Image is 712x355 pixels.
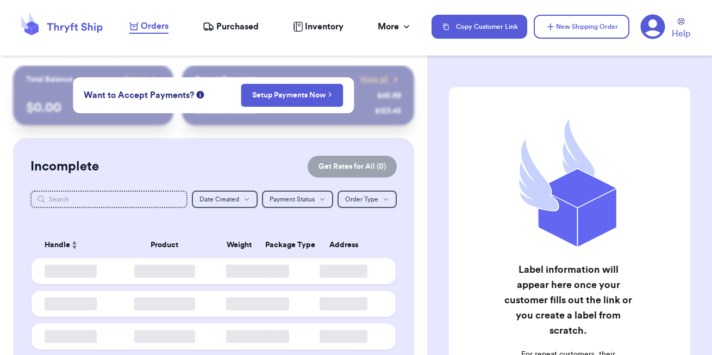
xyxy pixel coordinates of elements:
input: Search [30,191,188,208]
span: Handle [45,240,70,251]
button: Payment Status [262,191,333,208]
a: Payout [124,74,160,85]
button: Setup Payments Now [241,84,343,107]
span: Payment Status [270,196,315,203]
div: $ 45.99 [377,90,401,101]
p: Recent Payments [195,74,255,85]
button: New Shipping Order [534,15,629,39]
div: More [378,20,412,33]
a: Orders [129,20,168,34]
span: Help [672,27,690,40]
div: $ 123.45 [375,106,401,117]
th: Weight [220,232,259,258]
button: Date Created [192,191,258,208]
span: Orders [141,20,168,33]
span: Date Created [199,196,239,203]
th: Package Type [259,232,298,258]
a: Help [672,18,690,40]
a: Purchased [203,20,259,33]
span: Payout [124,74,147,85]
span: View all [360,74,388,85]
span: Purchased [216,20,259,33]
th: Address [298,232,396,258]
button: Get Rates for All (0) [308,156,397,177]
button: Sort ascending [70,238,79,252]
a: View all [360,74,401,85]
p: Total Balance [26,74,73,85]
span: Inventory [305,20,343,33]
th: Product [110,232,220,258]
span: Want to Accept Payments? [84,89,194,102]
p: $ 0.00 [26,99,161,117]
button: Copy Customer Link [432,15,527,39]
h2: Label information will appear here once your customer fills out the link or you create a label fr... [502,262,635,338]
button: Order Type [338,191,397,208]
a: Setup Payments Now [252,90,332,101]
a: Inventory [293,20,343,33]
span: Order Type [345,196,378,203]
h2: Incomplete [30,158,99,175]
